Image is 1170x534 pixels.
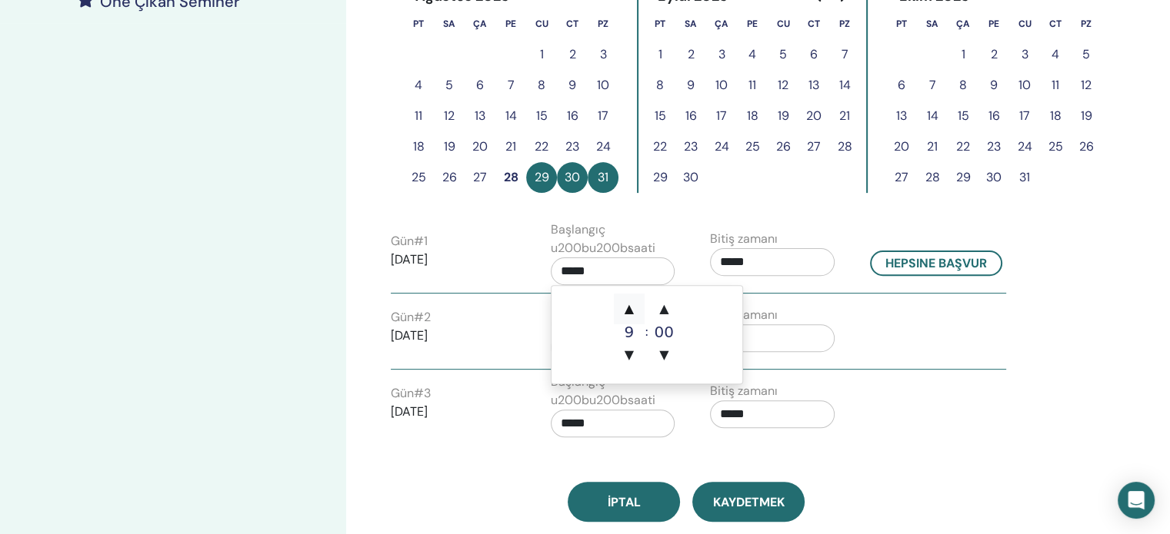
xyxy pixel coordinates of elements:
[614,294,645,324] span: ▲
[917,162,948,193] button: 28
[978,131,1009,162] button: 23
[886,101,917,131] button: 13
[526,39,557,70] button: 1
[1071,101,1102,131] button: 19
[645,162,675,193] button: 29
[1009,131,1040,162] button: 24
[645,131,675,162] button: 22
[495,101,526,131] button: 14
[588,162,618,193] button: 31
[648,340,679,370] span: ▼
[645,8,675,39] th: Pazartesi
[737,8,768,39] th: Perşembe
[948,8,978,39] th: Çarşamba
[526,8,557,39] th: Cuma
[526,101,557,131] button: 15
[829,8,860,39] th: Pazar
[917,101,948,131] button: 14
[1071,39,1102,70] button: 5
[675,101,706,131] button: 16
[917,131,948,162] button: 21
[768,8,798,39] th: Cuma
[978,8,1009,39] th: Perşembe
[1040,70,1071,101] button: 11
[1071,70,1102,101] button: 12
[526,131,557,162] button: 22
[391,384,431,403] label: Gün # 3
[917,8,948,39] th: Salı
[1040,8,1071,39] th: Cumartesi
[434,131,465,162] button: 19
[1009,101,1040,131] button: 17
[948,70,978,101] button: 8
[465,162,495,193] button: 27
[1009,162,1040,193] button: 31
[588,131,618,162] button: 24
[465,101,495,131] button: 13
[1071,131,1102,162] button: 26
[948,131,978,162] button: 22
[614,340,645,370] span: ▼
[648,324,679,340] div: 00
[706,70,737,101] button: 10
[706,39,737,70] button: 3
[710,382,778,400] label: Bitiş zamanı
[557,39,588,70] button: 2
[710,230,778,248] label: Bitiş zamanı
[648,294,679,324] span: ▲
[434,162,465,193] button: 26
[645,101,675,131] button: 15
[403,8,434,39] th: Pazartesi
[557,70,588,101] button: 9
[588,8,618,39] th: Pazar
[798,131,829,162] button: 27
[526,70,557,101] button: 8
[978,39,1009,70] button: 2
[886,8,917,39] th: Pazartesi
[1118,482,1155,519] div: Open Intercom Messenger
[495,131,526,162] button: 21
[434,101,465,131] button: 12
[551,373,675,410] label: Başlangıç u200bu200bsaati
[1009,70,1040,101] button: 10
[675,162,706,193] button: 30
[557,162,588,193] button: 30
[434,8,465,39] th: Salı
[768,101,798,131] button: 19
[645,294,648,370] div: :
[978,70,1009,101] button: 9
[465,131,495,162] button: 20
[391,308,431,327] label: Gün # 2
[870,250,1002,276] button: Hepsine başvur
[713,494,785,510] span: Kaydetmek
[1009,39,1040,70] button: 3
[737,39,768,70] button: 4
[391,232,428,250] label: Gün # 1
[886,70,917,101] button: 6
[434,70,465,101] button: 5
[706,101,737,131] button: 17
[886,162,917,193] button: 27
[798,8,829,39] th: Cumartesi
[403,131,434,162] button: 18
[403,162,434,193] button: 25
[588,70,618,101] button: 10
[495,8,526,39] th: Perşembe
[798,70,829,101] button: 13
[948,101,978,131] button: 15
[737,131,768,162] button: 25
[551,221,675,257] label: Başlangıç u200bu200bsaati
[526,162,557,193] button: 29
[495,162,526,193] button: 28
[829,70,860,101] button: 14
[706,8,737,39] th: Çarşamba
[391,403,515,421] p: [DATE]
[645,39,675,70] button: 1
[645,70,675,101] button: 8
[829,101,860,131] button: 21
[557,8,588,39] th: Cumartesi
[948,39,978,70] button: 1
[675,131,706,162] button: 23
[978,162,1009,193] button: 30
[886,131,917,162] button: 20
